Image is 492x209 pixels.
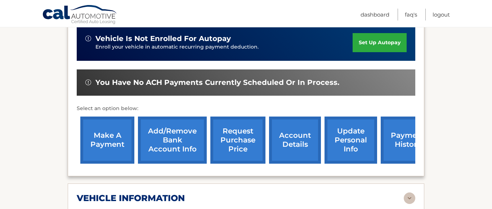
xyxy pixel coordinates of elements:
[95,34,231,43] span: vehicle is not enrolled for autopay
[85,36,91,41] img: alert-white.svg
[95,78,339,87] span: You have no ACH payments currently scheduled or in process.
[77,104,415,113] p: Select an option below:
[404,192,415,204] img: accordion-rest.svg
[433,9,450,21] a: Logout
[138,117,207,164] a: Add/Remove bank account info
[325,117,377,164] a: update personal info
[210,117,265,164] a: request purchase price
[353,33,407,52] a: set up autopay
[405,9,417,21] a: FAQ's
[42,5,118,26] a: Cal Automotive
[269,117,321,164] a: account details
[381,117,435,164] a: payment history
[80,117,134,164] a: make a payment
[77,193,185,204] h2: vehicle information
[85,79,91,85] img: alert-white.svg
[95,43,353,51] p: Enroll your vehicle in automatic recurring payment deduction.
[361,9,389,21] a: Dashboard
